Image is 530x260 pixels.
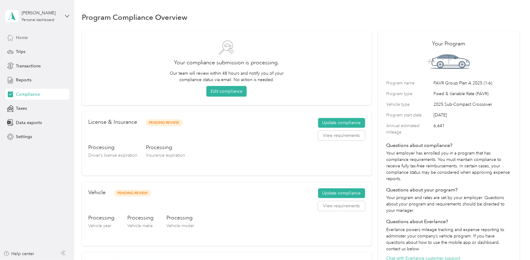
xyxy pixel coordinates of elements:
[16,63,41,69] span: Transactions
[387,150,511,182] p: Your employer has enrolled you in a program that has compliance requirements. You must maintain c...
[16,34,28,41] span: Home
[22,18,54,22] div: Personal dashboard
[88,214,114,222] h3: Processing
[146,153,185,158] span: Insurance expiration
[387,142,511,149] h4: Questions about compliance?
[88,188,106,197] h2: Vehicle
[16,48,25,55] span: Trips
[434,91,511,97] span: Fixed & Variable Rate (FAVR)
[167,70,286,83] p: Our team will review within 48 hours and notify you of your compliance status via email. No actio...
[166,223,194,228] span: Vehicle model
[206,86,247,97] button: Edit compliance
[88,118,137,126] h2: License & Insurance
[496,226,530,260] iframe: Everlance-gr Chat Button Frame
[82,14,187,20] h1: Program Compliance Overview
[127,223,153,228] span: Vehicle make
[318,131,365,141] button: View requirements
[387,218,511,225] h4: Questions about Everlance?
[16,134,32,140] span: Settings
[318,201,365,211] button: View requirements
[387,91,432,97] label: Program type
[434,80,511,86] span: FAVR Group Plan A 2025 (1-6)
[114,190,151,197] span: Pending Review
[90,59,363,67] h2: Your compliance submission is processing.
[387,40,511,48] h2: Your Program
[387,80,432,86] label: Program name
[16,119,42,126] span: Data exports
[387,186,511,194] h4: Questions about your program?
[434,123,511,135] span: 6,641
[127,214,154,222] h3: Processing
[387,101,432,108] label: Vehicle type
[434,101,511,108] span: 2025 Sub-Compact Crossover
[16,91,40,98] span: Compliance
[434,112,511,118] span: [DATE]
[16,105,27,112] span: Taxes
[387,123,432,135] label: Annual estimated mileage
[146,119,183,126] span: Pending Review
[387,194,511,214] p: Your program and rates are set by your employer. Questions about your program and requirements sh...
[3,251,34,257] button: Help center
[318,188,365,198] button: Update compliance
[88,223,111,228] span: Vehicle year
[88,144,137,151] h3: Processing
[88,153,137,158] span: Driver’s license expiration
[387,226,511,252] p: Everlance powers mileage tracking and expense reporting to administer your company’s vehicle prog...
[387,112,432,118] label: Program start date
[16,77,31,83] span: Reports
[146,144,185,151] h3: Processing
[22,10,60,16] div: [PERSON_NAME]
[318,118,365,128] button: Update compliance
[166,214,194,222] h3: Processing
